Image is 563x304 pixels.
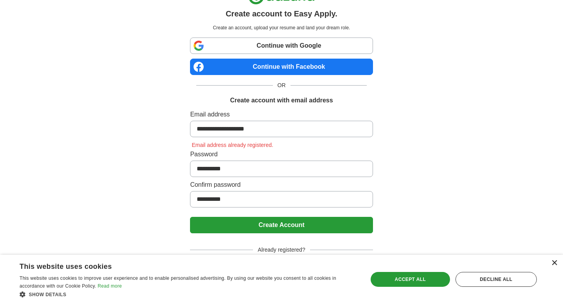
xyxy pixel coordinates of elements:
span: Show details [29,292,66,297]
div: Decline all [455,272,537,287]
span: Email address already registered. [190,142,275,148]
span: OR [273,81,290,89]
div: This website uses cookies [20,259,338,271]
div: Accept all [371,272,450,287]
a: Read more, opens a new window [98,283,122,289]
label: Email address [190,110,373,119]
a: Continue with Google [190,38,373,54]
div: Show details [20,290,358,298]
div: Close [551,260,557,266]
h1: Create account to Easy Apply. [226,8,337,20]
span: Already registered? [253,246,310,254]
span: This website uses cookies to improve user experience and to enable personalised advertising. By u... [20,275,336,289]
p: Create an account, upload your resume and land your dream role. [192,24,371,31]
a: Continue with Facebook [190,59,373,75]
label: Password [190,150,373,159]
button: Create Account [190,217,373,233]
label: Confirm password [190,180,373,190]
h1: Create account with email address [230,96,333,105]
